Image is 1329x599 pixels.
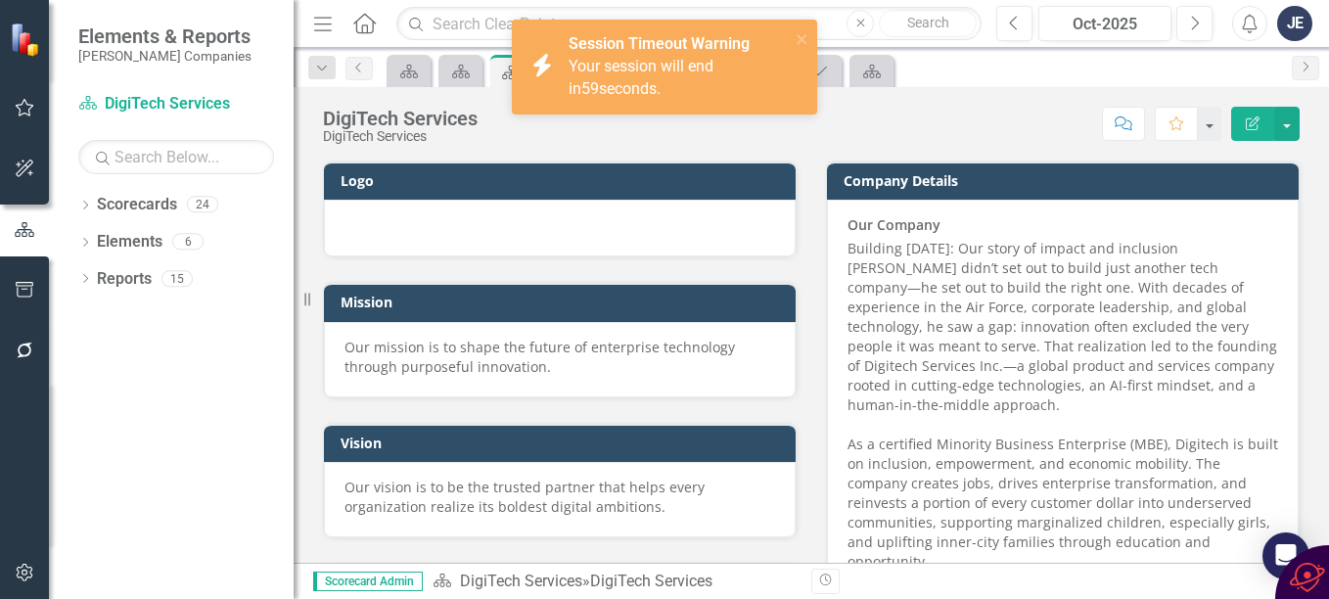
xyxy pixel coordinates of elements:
button: close [796,27,809,50]
button: Search [879,10,977,37]
span: 59 [581,79,599,98]
span: Search [907,15,949,30]
div: 24 [187,197,218,213]
a: Scorecards [97,194,177,216]
small: [PERSON_NAME] Companies [78,48,252,64]
h3: Vision [341,436,786,450]
button: Oct-2025 [1038,6,1171,41]
span: Your session will end in seconds. [569,57,713,98]
span: Scorecard Admin [313,572,423,591]
input: Search Below... [78,140,274,174]
button: JE [1277,6,1312,41]
div: 6 [172,234,204,251]
div: DigiTech Services [323,129,478,144]
div: [PERSON_NAME] didn’t set out to build just another tech company—he set out to build the right one... [848,258,1278,415]
div: As a certified Minority Business Enterprise (MBE), Digitech is built on inclusion, empowerment, a... [848,435,1278,572]
div: DigiTech Services [590,572,712,590]
p: Our vision is to be the trusted partner that helps every organization realize its boldest digital... [344,478,775,517]
h3: Mission [341,295,786,309]
input: Search ClearPoint... [396,7,982,41]
h3: Company Details [844,173,1289,188]
div: Open Intercom Messenger [1262,532,1309,579]
p: Our mission is to shape the future of enterprise technology through purposeful innovation. [344,338,775,377]
img: ClearPoint Strategy [10,23,44,57]
div: DigiTech Services [323,108,478,129]
a: DigiTech Services [78,93,274,115]
div: » [433,571,797,593]
div: Oct-2025 [1045,13,1165,36]
a: DigiTech Services [460,572,582,590]
h3: Logo [341,173,786,188]
a: Reports [97,268,152,291]
a: Elements [97,231,162,253]
strong: Our Company [848,215,940,234]
span: Elements & Reports [78,24,252,48]
strong: Session Timeout Warning [569,34,750,53]
p: Building [DATE]: Our story of impact and inclusion [848,239,1278,258]
div: 15 [161,270,193,287]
